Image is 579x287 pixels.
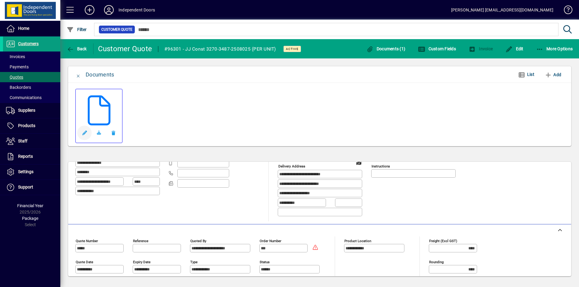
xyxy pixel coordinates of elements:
[76,260,93,264] mat-label: Quote date
[469,46,493,51] span: Invoice
[3,62,60,72] a: Payments
[6,75,23,80] span: Quotes
[505,46,524,51] span: Edit
[559,1,571,21] a: Knowledge Base
[18,123,35,128] span: Products
[527,72,534,77] span: List
[65,43,88,54] button: Back
[76,239,98,243] mat-label: Quote number
[67,27,87,32] span: Filter
[190,260,198,264] mat-label: Type
[542,69,564,80] button: Add
[18,154,33,159] span: Reports
[65,24,88,35] button: Filter
[3,149,60,164] a: Reports
[429,239,457,243] mat-label: Freight (excl GST)
[133,239,148,243] mat-label: Reference
[67,46,87,51] span: Back
[17,203,43,208] span: Financial Year
[260,239,281,243] mat-label: Order number
[22,216,38,221] span: Package
[372,164,390,168] mat-label: Instructions
[92,126,106,140] a: Download
[365,43,407,54] button: Documents (1)
[133,260,150,264] mat-label: Expiry date
[513,69,539,80] button: List
[260,260,270,264] mat-label: Status
[18,26,29,31] span: Home
[18,169,33,174] span: Settings
[3,51,60,62] a: Invoices
[3,82,60,92] a: Backorders
[164,44,276,54] div: #96301 - JJ Const 3270-3487-2508025 (PER UNIT)
[6,95,42,100] span: Communications
[3,72,60,82] a: Quotes
[451,5,553,15] div: [PERSON_NAME] [EMAIL_ADDRESS][DOMAIN_NAME]
[18,185,33,189] span: Support
[101,27,132,33] span: Customer Quote
[467,43,494,54] button: Invoice
[60,43,93,54] app-page-header-button: Back
[535,43,574,54] button: More Options
[416,43,457,54] button: Custom Fields
[6,54,25,59] span: Invoices
[3,164,60,179] a: Settings
[99,5,119,15] button: Profile
[3,103,60,118] a: Suppliers
[71,67,86,82] button: Close
[3,118,60,133] a: Products
[190,239,206,243] mat-label: Quoted by
[504,43,525,54] button: Edit
[418,46,456,51] span: Custom Fields
[18,139,27,143] span: Staff
[106,126,121,140] button: Remove
[3,21,60,36] a: Home
[536,46,573,51] span: More Options
[6,64,29,69] span: Payments
[429,260,444,264] mat-label: Rounding
[77,126,92,140] button: Edit
[366,46,405,51] span: Documents (1)
[80,5,99,15] button: Add
[98,44,152,54] div: Customer Quote
[354,158,364,167] a: View on map
[119,5,155,15] div: Independent Doors
[18,41,39,46] span: Customers
[3,180,60,195] a: Support
[18,108,35,113] span: Suppliers
[86,70,114,80] div: Documents
[3,92,60,103] a: Communications
[3,134,60,149] a: Staff
[6,85,31,90] span: Backorders
[545,70,561,80] span: Add
[344,239,371,243] mat-label: Product location
[286,47,299,51] span: Active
